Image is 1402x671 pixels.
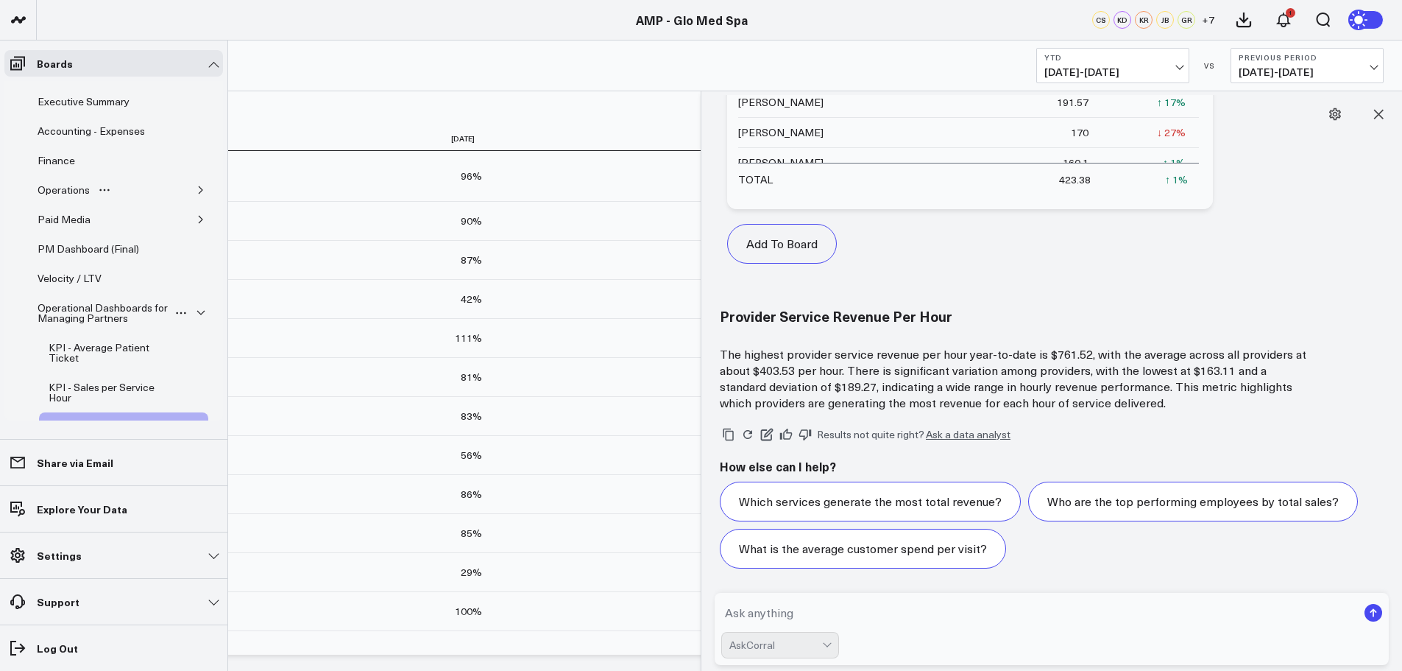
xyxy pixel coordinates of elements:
button: Which services generate the most total revenue? [720,482,1021,521]
div: 87% [461,253,482,267]
button: +7 [1199,11,1217,29]
div: 83% [461,409,482,424]
a: KPI - Sales per Service HourOpen board menu [39,373,199,412]
div: [PERSON_NAME] [738,95,824,110]
a: Velocity / LTVOpen board menu [28,264,133,293]
div: Executive Summary [34,93,133,110]
div: 111% [455,331,482,345]
div: Accounting - Expenses [34,122,149,140]
div: PM Dashboard (Final) [34,240,143,258]
span: [DATE] - [DATE] [1044,66,1181,78]
div: KPI - Sales per Service Hour [45,379,173,407]
div: 191.57 [1057,95,1088,110]
div: 90% [461,214,482,228]
div: 85% [461,526,482,541]
a: AMP - Glo Med Spa [636,12,748,28]
div: 100% [455,604,482,619]
div: ↑ 17% [1157,95,1186,110]
a: Paid MediaOpen board menu [28,205,122,234]
div: 423.38 [1059,172,1091,187]
div: Operations [34,181,93,199]
div: JB [1156,11,1174,29]
th: [DATE] [495,127,777,151]
a: Accounting - ExpensesOpen board menu [28,116,177,146]
div: ↑ 1% [1163,155,1186,170]
div: VS [1197,61,1223,70]
a: KPI - Utilization RateOpen board menu [39,412,184,442]
button: YTD[DATE]-[DATE] [1036,48,1189,83]
div: KD [1114,11,1131,29]
span: Results not quite right? [817,427,924,441]
div: GR [1178,11,1195,29]
div: Operational Dashboards for Managing Partners [34,299,174,327]
a: Executive SummaryOpen board menu [28,87,161,116]
p: Support [37,596,79,608]
div: Finance [34,152,79,169]
div: 42% [461,292,482,306]
a: Log Out [4,635,223,661]
p: The highest provider service revenue per hour year-to-date is $761.52, with the average across al... [720,346,1309,411]
th: [DATE] [213,127,495,151]
div: 86% [461,487,482,502]
div: Velocity / LTV [34,270,105,287]
div: AskCorral [729,639,822,651]
p: Share via Email [37,457,113,468]
p: Explore Your Data [37,503,127,515]
div: [PERSON_NAME] [738,125,824,140]
button: Who are the top performing employees by total sales? [1028,482,1358,521]
h3: Provider Service Revenue Per Hour [720,308,1309,324]
a: PM Dashboard (Final)Open board menu [28,234,171,264]
span: [DATE] - [DATE] [1239,66,1376,78]
button: Open board menu [93,184,116,196]
div: 160.1 [1063,155,1088,170]
a: Operational Dashboards for Managing PartnersOpen board menu [28,293,194,333]
div: 170 [1071,125,1088,140]
div: KPI - Average Patient Ticket [45,339,174,367]
div: ↓ 27% [1157,125,1186,140]
div: TOTAL [738,172,773,187]
div: 81% [461,370,482,384]
div: KR [1135,11,1153,29]
a: Ask a data analyst [926,429,1010,440]
div: 96% [461,169,482,183]
p: Settings [37,549,82,561]
button: Add To Board [727,224,837,264]
b: Previous Period [1239,53,1376,62]
button: Open board menu [174,307,188,319]
b: YTD [1044,53,1181,62]
a: KPI - Average Patient TicketOpen board menu [39,333,199,373]
p: Log Out [37,642,78,654]
button: Previous Period[DATE]-[DATE] [1231,48,1384,83]
button: Copy [720,426,737,443]
div: [PERSON_NAME] [738,155,824,170]
div: 29% [461,565,482,580]
div: 1 [1286,8,1295,18]
p: Boards [37,57,73,69]
a: FinanceOpen board menu [28,146,107,175]
div: KPI - Utilization Rate [45,418,156,436]
div: 56% [461,448,482,463]
a: OperationsOpen board menu [28,175,121,205]
div: ↑ 1% [1165,172,1188,187]
div: Paid Media [34,211,94,228]
span: + 7 [1202,15,1214,25]
div: CS [1092,11,1110,29]
button: What is the average customer spend per visit? [720,529,1006,569]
